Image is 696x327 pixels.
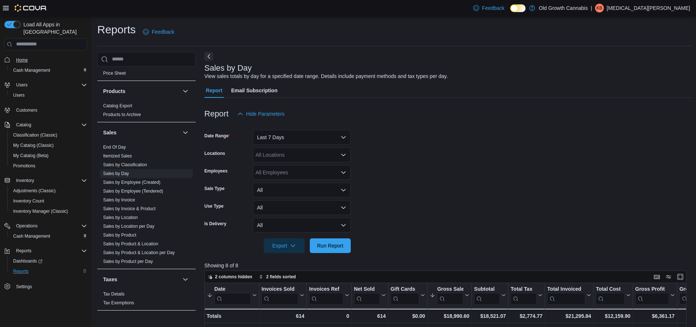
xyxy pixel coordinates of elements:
div: Total Tax [511,286,537,293]
span: Email Subscription [231,83,278,98]
span: Inventory Count [10,197,87,205]
span: Cash Management [13,67,50,73]
h1: Reports [97,22,136,37]
button: Customers [1,105,90,115]
button: Gift Cards [390,286,425,304]
div: Subtotal [474,286,500,304]
a: Users [10,91,27,100]
button: Inventory [13,176,37,185]
span: Sales by Employee (Tendered) [103,188,163,194]
button: 2 columns hidden [205,272,255,281]
a: Settings [13,282,35,291]
a: Feedback [140,25,177,39]
a: Catalog Export [103,103,132,108]
div: Invoices Ref [309,286,343,304]
a: My Catalog (Classic) [10,141,57,150]
a: Sales by Product per Day [103,259,153,264]
span: Sales by Product & Location per Day [103,250,175,256]
button: 2 fields sorted [256,272,299,281]
span: Itemized Sales [103,153,132,159]
span: Reports [16,248,31,254]
a: Adjustments (Classic) [10,186,59,195]
button: Subtotal [474,286,506,304]
span: Hide Parameters [246,110,285,118]
button: Open list of options [341,152,346,158]
div: Sales [97,143,196,269]
a: Sales by Day [103,171,129,176]
div: Date [214,286,251,304]
span: 2 fields sorted [266,274,296,280]
span: Tax Details [103,291,125,297]
button: Products [103,88,180,95]
button: Reports [7,266,90,276]
span: Promotions [13,163,35,169]
div: Gross Profit [635,286,669,293]
span: Sales by Product per Day [103,259,153,264]
a: Promotions [10,161,38,170]
a: Sales by Product & Location per Day [103,250,175,255]
div: 0 [309,312,349,320]
span: Users [10,91,87,100]
span: Sales by Product [103,232,136,238]
a: End Of Day [103,145,126,150]
div: $6,361.17 [635,312,675,320]
span: Customers [16,107,37,113]
span: Promotions [10,161,87,170]
button: Reports [13,246,34,255]
button: Catalog [1,120,90,130]
div: Total Tax [511,286,537,304]
button: Sales [103,129,180,136]
span: KB [597,4,602,12]
button: Total Invoiced [547,286,591,304]
span: Load All Apps in [GEOGRAPHIC_DATA] [20,21,87,36]
a: Sales by Employee (Created) [103,180,161,185]
div: Invoices Sold [262,286,298,304]
span: Price Sheet [103,70,126,76]
div: $18,990.60 [430,312,469,320]
span: Classification (Classic) [13,132,57,138]
button: Classification (Classic) [7,130,90,140]
button: My Catalog (Beta) [7,151,90,161]
div: Total Cost [596,286,624,293]
span: Inventory Count [13,198,44,204]
label: Employees [204,168,227,174]
div: Products [97,101,196,122]
button: Display options [664,272,673,281]
span: Inventory [13,176,87,185]
div: Net Sold [354,286,380,304]
span: Sales by Location per Day [103,223,154,229]
button: Operations [1,221,90,231]
span: Adjustments (Classic) [13,188,56,194]
span: Users [13,81,87,89]
a: Inventory Count [10,197,47,205]
button: Promotions [7,161,90,171]
button: Export [264,238,305,253]
button: Settings [1,281,90,291]
span: Catalog [16,122,31,128]
span: Sales by Invoice & Product [103,206,155,212]
div: Invoices Sold [262,286,298,293]
span: Customers [13,105,87,115]
p: [MEDICAL_DATA][PERSON_NAME] [607,4,690,12]
a: Products to Archive [103,112,141,117]
a: Sales by Product [103,233,136,238]
a: Sales by Employee (Tendered) [103,189,163,194]
span: 2 columns hidden [215,274,252,280]
span: Users [16,82,27,88]
span: Reports [10,267,87,276]
button: Date [207,286,257,304]
h3: Taxes [103,276,117,283]
button: Enter fullscreen [676,272,685,281]
span: Settings [13,282,87,291]
span: Reports [13,246,87,255]
button: Next [204,52,213,61]
span: Export [268,238,300,253]
button: Last 7 Days [253,130,351,145]
button: Keyboard shortcuts [652,272,661,281]
span: Catalog Export [103,103,132,109]
button: All [253,200,351,215]
span: Report [206,83,222,98]
div: $2,774.77 [511,312,542,320]
div: View sales totals by day for a specified date range. Details include payment methods and tax type... [204,73,448,80]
